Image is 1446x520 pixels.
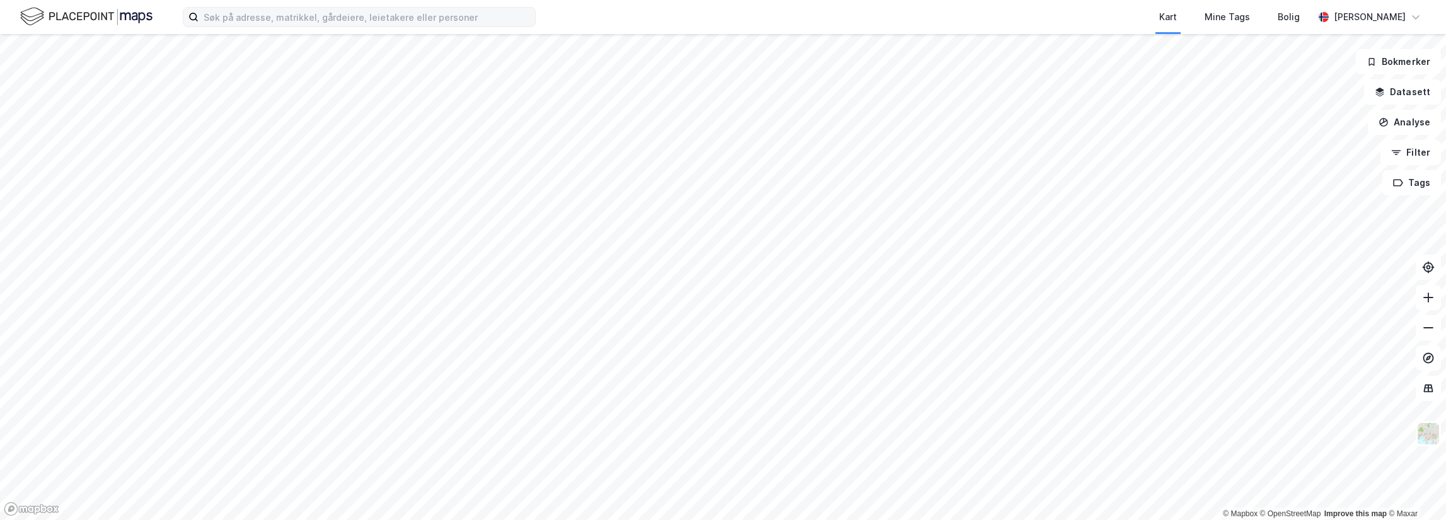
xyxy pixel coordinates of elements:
[1383,459,1446,520] iframe: Chat Widget
[1159,9,1177,25] div: Kart
[1205,9,1250,25] div: Mine Tags
[20,6,153,28] img: logo.f888ab2527a4732fd821a326f86c7f29.svg
[199,8,535,26] input: Søk på adresse, matrikkel, gårdeiere, leietakere eller personer
[1383,459,1446,520] div: Kontrollprogram for chat
[1334,9,1406,25] div: [PERSON_NAME]
[1278,9,1300,25] div: Bolig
